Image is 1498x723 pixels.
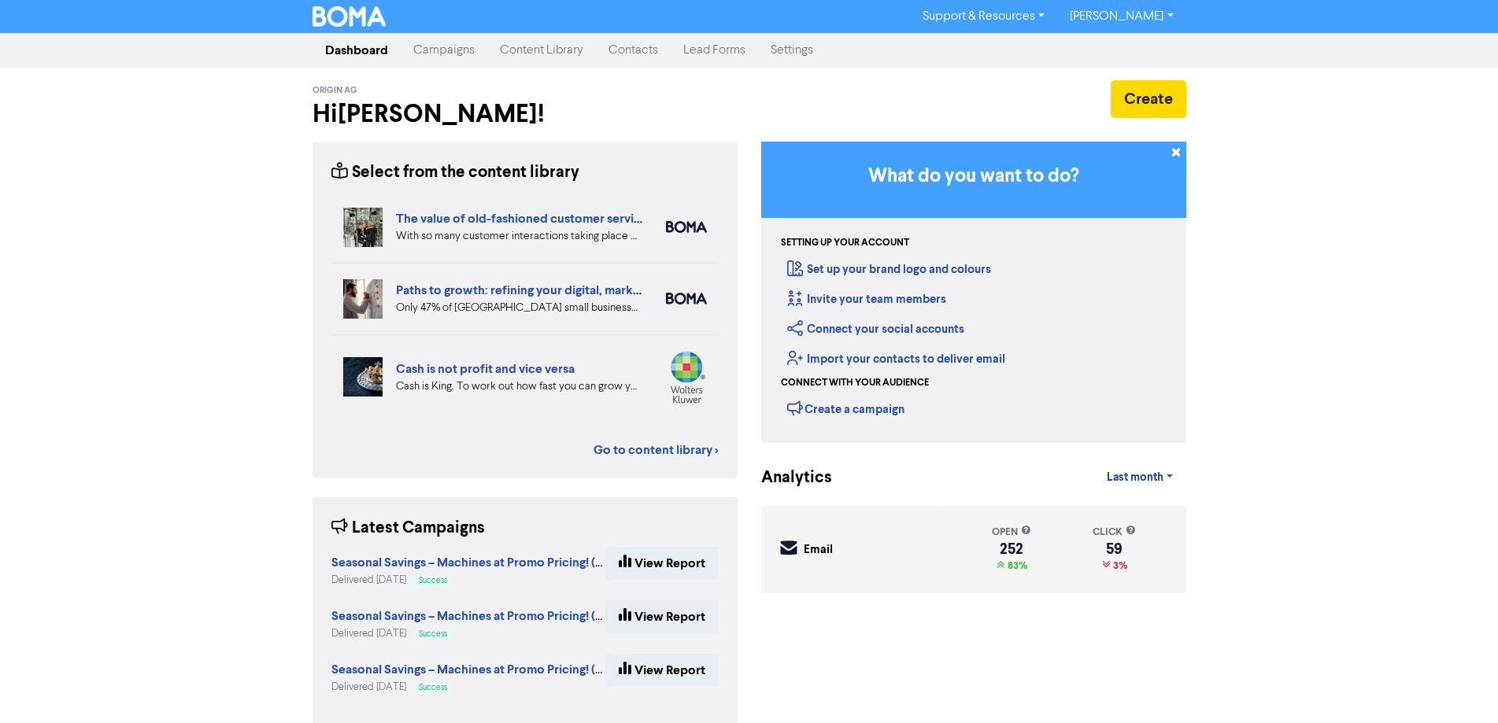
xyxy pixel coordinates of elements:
[787,322,964,337] a: Connect your social accounts
[785,165,1163,188] h3: What do you want to do?
[396,300,642,316] div: Only 47% of New Zealand small businesses expect growth in 2025. We’ve highlighted four key ways y...
[331,626,605,641] div: Delivered [DATE]
[910,4,1057,29] a: Support & Resources
[605,654,719,687] a: View Report
[396,282,767,298] a: Paths to growth: refining your digital, market and export strategies
[313,85,357,96] span: Origin Ag
[671,35,758,66] a: Lead Forms
[331,664,640,677] a: Seasonal Savings – Machines at Promo Pricing! ([DATE])
[331,160,579,185] div: Select from the content library
[594,441,719,459] a: Go to content library >
[1004,559,1027,572] span: 83%
[313,35,401,66] a: Dashboard
[1057,4,1185,29] a: [PERSON_NAME]
[1110,559,1127,572] span: 3%
[781,236,909,250] div: Setting up your account
[605,600,719,633] a: View Report
[758,35,826,66] a: Settings
[331,662,640,677] strong: Seasonal Savings – Machines at Promo Pricing! ([DATE])
[596,35,671,66] a: Contacts
[396,228,642,245] div: With so many customer interactions taking place online, your online customer service has to be fi...
[313,99,738,129] h2: Hi [PERSON_NAME] !
[761,466,812,490] div: Analytics
[487,35,596,66] a: Content Library
[787,397,904,420] div: Create a campaign
[787,352,1005,367] a: Import your contacts to deliver email
[396,378,642,395] div: Cash is King. To work out how fast you can grow your business, you need to look at your projected...
[331,516,485,540] div: Latest Campaigns
[761,142,1186,443] div: Getting Started in BOMA
[666,221,707,233] img: boma
[331,610,675,623] a: Seasonal Savings – Machines at Promo Pricing! ([DATE]) (TRC)
[396,361,575,377] a: Cash is not profit and vice versa
[1107,470,1163,485] span: Last month
[1419,647,1498,723] iframe: Chat Widget
[331,557,694,570] a: Seasonal Savings – Machines at Promo Pricing! ([DATE]) (Transag)
[419,577,447,585] span: Success
[666,351,707,404] img: wolterskluwer
[396,211,765,227] a: The value of old-fashioned customer service: getting data insights
[666,293,707,304] img: boma
[1094,462,1185,493] a: Last month
[331,608,675,624] strong: Seasonal Savings – Machines at Promo Pricing! ([DATE]) (TRC)
[804,541,833,559] div: Email
[992,543,1031,555] div: 252
[331,680,605,695] div: Delivered [DATE]
[1093,543,1136,555] div: 59
[401,35,487,66] a: Campaigns
[1111,80,1186,118] button: Create
[419,630,447,638] span: Success
[1093,525,1136,540] div: click
[313,6,387,27] img: BOMA Logo
[781,376,929,390] div: Connect with your audience
[992,525,1031,540] div: open
[787,262,991,277] a: Set up your brand logo and colours
[419,684,447,692] span: Success
[331,573,605,588] div: Delivered [DATE]
[787,292,946,307] a: Invite your team members
[331,555,694,570] strong: Seasonal Savings – Machines at Promo Pricing! ([DATE]) (Transag)
[605,547,719,580] a: View Report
